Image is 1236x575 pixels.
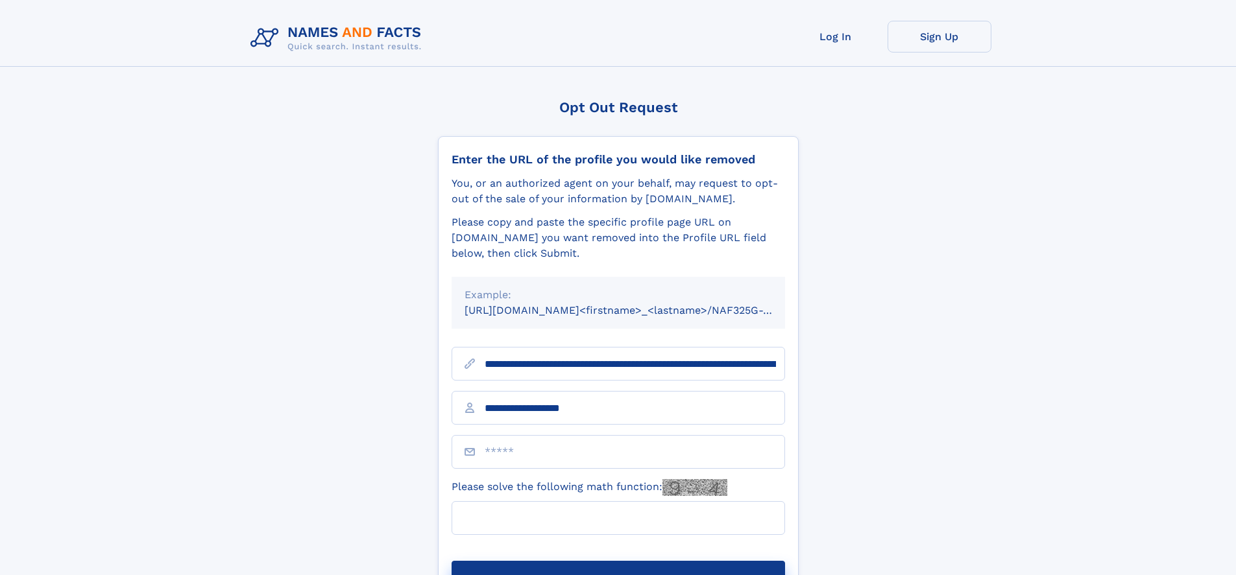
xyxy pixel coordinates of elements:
[452,215,785,261] div: Please copy and paste the specific profile page URL on [DOMAIN_NAME] you want removed into the Pr...
[452,176,785,207] div: You, or an authorized agent on your behalf, may request to opt-out of the sale of your informatio...
[245,21,432,56] img: Logo Names and Facts
[888,21,991,53] a: Sign Up
[438,99,799,115] div: Opt Out Request
[452,479,727,496] label: Please solve the following math function:
[465,287,772,303] div: Example:
[465,304,810,316] small: [URL][DOMAIN_NAME]<firstname>_<lastname>/NAF325G-xxxxxxxx
[784,21,888,53] a: Log In
[452,152,785,167] div: Enter the URL of the profile you would like removed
